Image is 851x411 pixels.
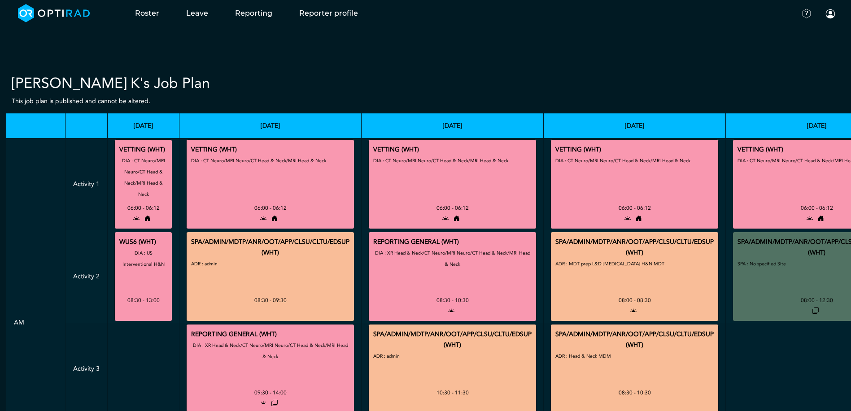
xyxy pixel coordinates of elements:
small: DIA : CT Neuro/MRI Neuro/CT Head & Neck/MRI Head & Neck [122,157,165,198]
img: brand-opti-rad-logos-blue-and-white-d2f68631ba2948856bd03f2d395fb146ddc8fb01b4b6e9315ea85fa773367... [18,4,90,22]
div: WUS6 (WHT) [119,237,156,247]
i: working from home [270,214,279,223]
small: ADR : MDT prep L&D [MEDICAL_DATA] H&N MDT [555,260,664,267]
div: 06:00 - 06:12 [254,203,287,213]
div: 08:00 - 08:30 [619,295,651,306]
div: 08:30 - 09:30 [254,295,287,306]
i: open to allocation [131,214,141,223]
div: VETTING (WHT) [373,144,419,155]
div: SPA/ADMIN/MDTP/ANR/OOT/APP/CLSU/CLTU/EDSUP (WHT) [191,237,349,258]
div: SPA/ADMIN/MDTP/ANR/OOT/APP/CLSU/CLTU/EDSUP (WHT) [555,237,714,258]
td: Activity 2 [65,230,108,323]
i: open to allocation [258,214,268,223]
small: DIA : CT Neuro/MRI Neuro/CT Head & Neck/MRI Head & Neck [191,157,326,164]
div: REPORTING GENERAL (WHT) [191,329,277,340]
i: working from home [634,214,644,223]
div: SPA/ADMIN/MDTP/ANR/OOT/APP/CLSU/CLTU/EDSUP (WHT) [373,329,532,350]
i: open to allocation [446,307,456,315]
i: open to allocation [623,214,633,223]
i: shadowed in: AAU FILLER [811,307,820,315]
small: DIA : US Interventional H&N [122,250,165,268]
i: open to allocation [628,307,638,315]
small: ADR : admin [373,353,400,359]
small: DIA : CT Neuro/MRI Neuro/CT Head & Neck/MRI Head & Neck [373,157,508,164]
div: 06:00 - 06:12 [127,203,160,213]
i: open to allocation [258,399,268,407]
th: [DATE] [179,113,362,138]
i: working from home [143,214,153,223]
small: DIA : XR Head & Neck/CT Neuro/MRI Neuro/CT Head & Neck/MRI Head & Neck [375,250,530,268]
i: working from home [452,214,462,223]
th: [DATE] [544,113,726,138]
div: VETTING (WHT) [738,144,783,155]
div: 06:00 - 06:12 [436,203,469,213]
div: 10:30 - 11:30 [436,387,469,398]
div: VETTING (WHT) [119,144,165,155]
i: open to allocation [441,214,450,223]
div: 06:00 - 06:12 [801,203,833,213]
div: 06:00 - 06:12 [619,203,651,213]
div: 08:00 - 12:30 [801,295,833,306]
small: DIA : XR Head & Neck/CT Neuro/MRI Neuro/CT Head & Neck/MRI Head & Neck [193,342,348,360]
div: 08:30 - 10:30 [619,387,651,398]
i: open to allocation [805,214,815,223]
small: ADR : Head & Neck MDM [555,353,611,359]
i: shadowed in: AAU FILLER [270,399,279,407]
th: [DATE] [108,113,179,138]
i: working from home [816,214,826,223]
div: VETTING (WHT) [191,144,237,155]
div: SPA/ADMIN/MDTP/ANR/OOT/APP/CLSU/CLTU/EDSUP (WHT) [555,329,714,350]
div: 08:30 - 10:30 [436,295,469,306]
div: 08:30 - 13:00 [127,295,160,306]
small: ADR : admin [191,260,218,267]
div: REPORTING GENERAL (WHT) [373,237,459,247]
small: DIA : CT Neuro/MRI Neuro/CT Head & Neck/MRI Head & Neck [555,157,690,164]
div: VETTING (WHT) [555,144,601,155]
div: 09:30 - 14:00 [254,387,287,398]
td: Activity 1 [65,138,108,230]
small: SPA : No specified Site [738,260,786,267]
small: This job plan is published and cannot be altered. [12,97,150,105]
h2: [PERSON_NAME] K's Job Plan [12,75,547,92]
th: [DATE] [362,113,544,138]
